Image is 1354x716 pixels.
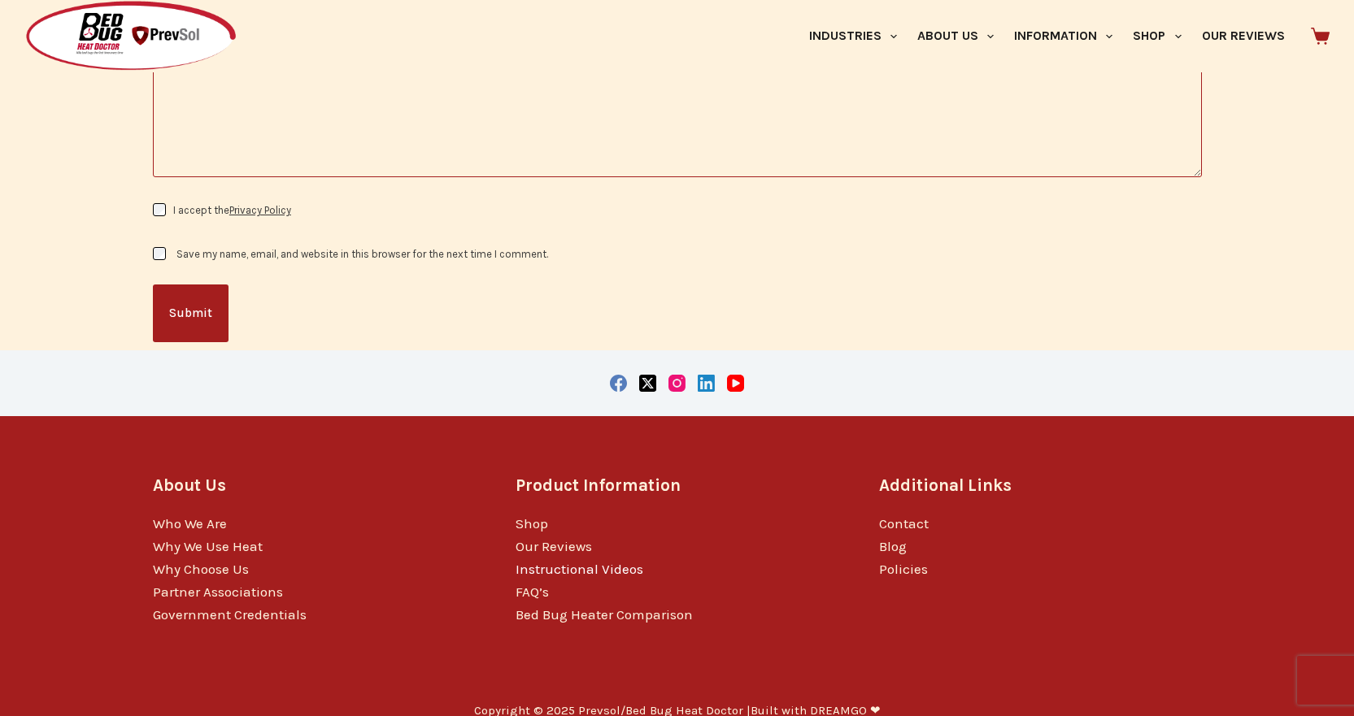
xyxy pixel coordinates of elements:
[698,375,715,392] a: LinkedIn
[516,606,693,623] a: Bed Bug Heater Comparison
[153,606,307,623] a: Government Credentials
[153,584,283,600] a: Partner Associations
[153,538,263,554] a: Why We Use Heat
[879,538,907,554] a: Blog
[176,248,548,260] label: Save my name, email, and website in this browser for the next time I comment.
[153,561,249,577] a: Why Choose Us
[879,561,928,577] a: Policies
[639,375,656,392] a: X (Twitter)
[668,375,686,392] a: Instagram
[153,515,227,532] a: Who We Are
[173,204,291,216] label: I accept the
[727,375,744,392] a: YouTube
[516,584,549,600] a: FAQ’s
[153,473,476,498] h3: About Us
[516,473,838,498] h3: Product Information
[516,538,592,554] a: Our Reviews
[229,204,291,216] a: Privacy Policy
[879,473,1202,498] h3: Additional Links
[516,515,548,532] a: Shop
[879,515,929,532] a: Contact
[516,561,643,577] a: Instructional Videos
[610,375,627,392] a: Facebook
[153,284,229,342] button: Submit
[13,7,62,55] button: Open LiveChat chat widget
